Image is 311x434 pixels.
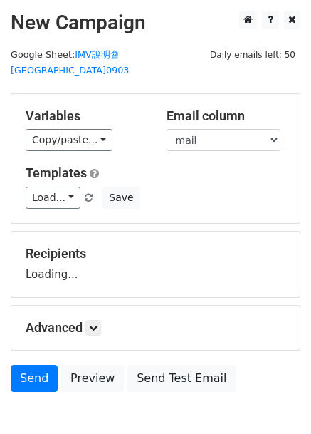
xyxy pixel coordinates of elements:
a: Preview [61,365,124,392]
h5: Advanced [26,320,285,336]
span: Daily emails left: 50 [205,47,300,63]
h5: Email column [167,108,286,124]
a: Templates [26,165,87,180]
a: Daily emails left: 50 [205,49,300,60]
h2: New Campaign [11,11,300,35]
a: Send Test Email [127,365,236,392]
div: Loading... [26,246,285,283]
button: Save [102,187,139,209]
a: Load... [26,187,80,209]
h5: Variables [26,108,145,124]
h5: Recipients [26,246,285,262]
a: Send [11,365,58,392]
a: Copy/paste... [26,129,112,151]
small: Google Sheet: [11,49,129,76]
